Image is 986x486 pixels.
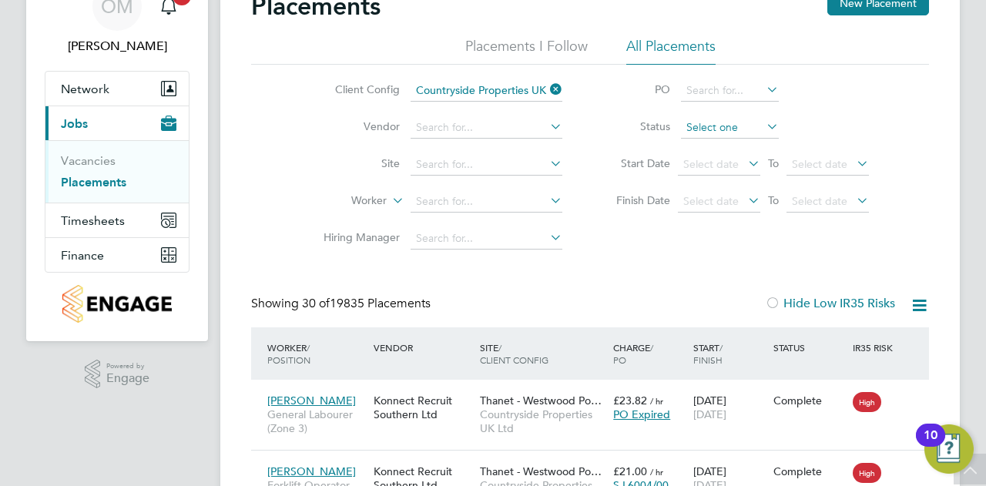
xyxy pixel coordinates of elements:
[924,424,974,474] button: Open Resource Center, 10 new notifications
[61,248,104,263] span: Finance
[792,194,847,208] span: Select date
[763,153,783,173] span: To
[311,156,400,170] label: Site
[683,157,739,171] span: Select date
[465,37,588,65] li: Placements I Follow
[650,395,663,407] span: / hr
[613,464,647,478] span: £21.00
[853,392,881,412] span: High
[85,360,150,389] a: Powered byEngage
[45,72,189,106] button: Network
[298,193,387,209] label: Worker
[693,407,726,421] span: [DATE]
[626,37,716,65] li: All Placements
[263,333,370,374] div: Worker
[267,394,356,407] span: [PERSON_NAME]
[689,386,770,429] div: [DATE]
[61,175,126,189] a: Placements
[411,117,562,139] input: Search for...
[61,153,116,168] a: Vacancies
[480,341,548,366] span: / Client Config
[773,464,846,478] div: Complete
[924,435,937,455] div: 10
[476,333,609,374] div: Site
[106,372,149,385] span: Engage
[263,385,929,398] a: [PERSON_NAME]General Labourer (Zone 3)Konnect Recruit Southern LtdThanet - Westwood Po…Countrysid...
[853,463,881,483] span: High
[681,80,779,102] input: Search for...
[302,296,431,311] span: 19835 Placements
[693,341,723,366] span: / Finish
[770,333,850,361] div: Status
[613,341,653,366] span: / PO
[370,333,476,361] div: Vendor
[311,82,400,96] label: Client Config
[849,333,902,361] div: IR35 Risk
[61,82,109,96] span: Network
[311,230,400,244] label: Hiring Manager
[267,464,356,478] span: [PERSON_NAME]
[601,156,670,170] label: Start Date
[613,407,670,421] span: PO Expired
[45,106,189,140] button: Jobs
[480,464,602,478] span: Thanet - Westwood Po…
[61,213,125,228] span: Timesheets
[45,37,189,55] span: Ollie Morrissey
[650,466,663,478] span: / hr
[370,386,476,429] div: Konnect Recruit Southern Ltd
[683,194,739,208] span: Select date
[411,80,562,102] input: Search for...
[251,296,434,312] div: Showing
[45,285,189,323] a: Go to home page
[689,333,770,374] div: Start
[45,203,189,237] button: Timesheets
[613,394,647,407] span: £23.82
[411,228,562,250] input: Search for...
[267,407,366,435] span: General Labourer (Zone 3)
[411,191,562,213] input: Search for...
[609,333,689,374] div: Charge
[601,82,670,96] label: PO
[61,116,88,131] span: Jobs
[267,341,310,366] span: / Position
[263,456,929,469] a: [PERSON_NAME]Forklift Operator (Zone 3)Konnect Recruit Southern LtdThanet - Westwood Po…Countrysi...
[773,394,846,407] div: Complete
[45,140,189,203] div: Jobs
[411,154,562,176] input: Search for...
[311,119,400,133] label: Vendor
[601,193,670,207] label: Finish Date
[792,157,847,171] span: Select date
[106,360,149,373] span: Powered by
[45,238,189,272] button: Finance
[480,407,605,435] span: Countryside Properties UK Ltd
[302,296,330,311] span: 30 of
[763,190,783,210] span: To
[601,119,670,133] label: Status
[62,285,171,323] img: countryside-properties-logo-retina.png
[765,296,895,311] label: Hide Low IR35 Risks
[480,394,602,407] span: Thanet - Westwood Po…
[681,117,779,139] input: Select one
